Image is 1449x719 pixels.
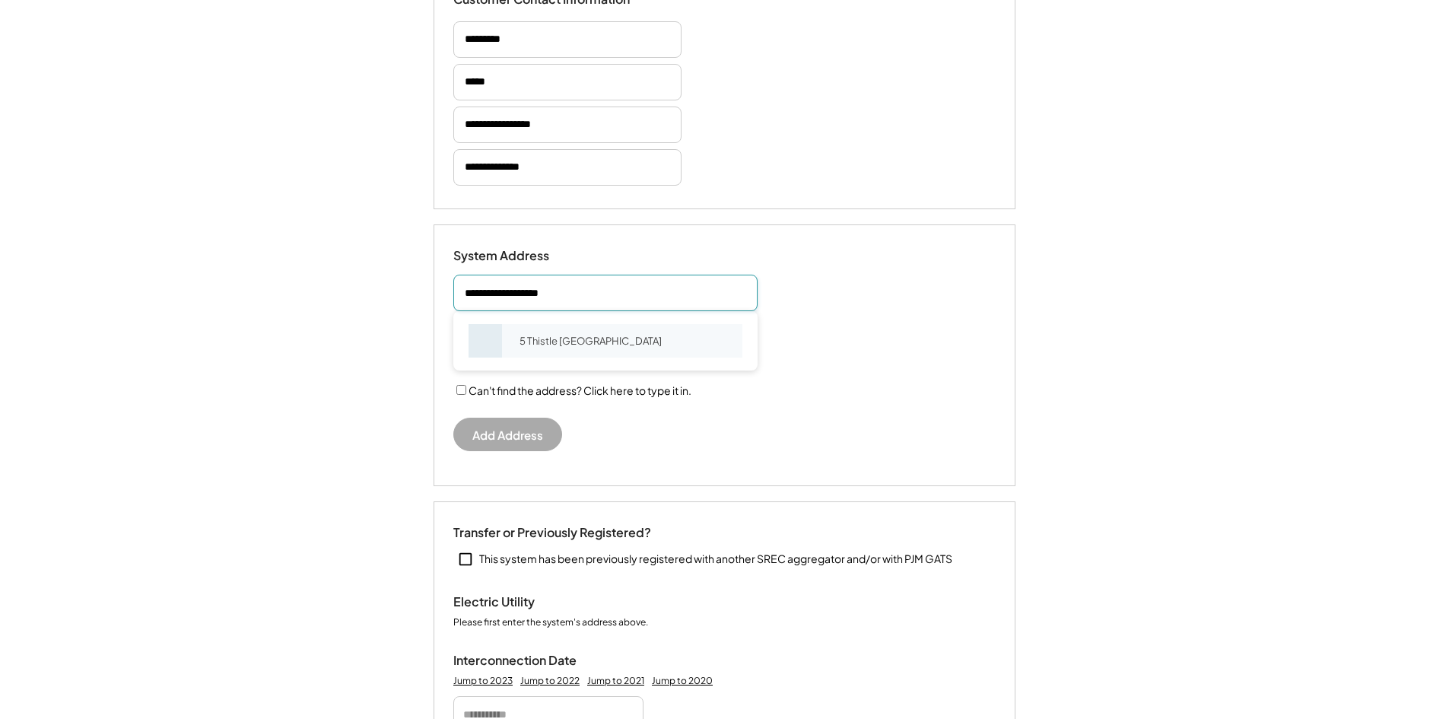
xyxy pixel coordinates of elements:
div: 5 Thistle [GEOGRAPHIC_DATA] [510,330,742,352]
div: Jump to 2022 [520,675,580,687]
label: Can't find the address? Click here to type it in. [469,383,691,397]
div: Interconnection Date [453,653,605,669]
div: Jump to 2020 [652,675,713,687]
div: This system has been previously registered with another SREC aggregator and/or with PJM GATS [479,552,952,567]
div: System Address [453,248,605,264]
div: Electric Utility [453,594,605,610]
div: Jump to 2023 [453,675,513,687]
button: Add Address [453,418,562,451]
div: Jump to 2021 [587,675,644,687]
div: Transfer or Previously Registered? [453,525,651,541]
div: Please first enter the system's address above. [453,616,648,630]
